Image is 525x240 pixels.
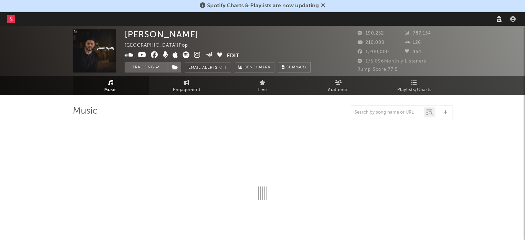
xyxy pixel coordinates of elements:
[125,62,168,73] button: Tracking
[328,86,349,94] span: Audience
[185,62,231,73] button: Email AlertsOff
[125,41,196,50] div: [GEOGRAPHIC_DATA] | Pop
[397,86,431,94] span: Playlists/Charts
[104,86,117,94] span: Music
[207,3,319,9] span: Spotify Charts & Playlists are now updating
[358,40,385,45] span: 210,000
[258,86,267,94] span: Live
[377,76,453,95] a: Playlists/Charts
[405,50,421,54] span: 454
[235,62,274,73] a: Benchmark
[149,76,225,95] a: Engagement
[321,3,325,9] span: Dismiss
[219,66,227,70] em: Off
[405,31,431,36] span: 787,154
[351,110,424,115] input: Search by song name or URL
[358,67,398,72] span: Jump Score: 77.5
[225,76,301,95] a: Live
[244,64,271,72] span: Benchmark
[358,50,389,54] span: 1,200,000
[73,76,149,95] a: Music
[358,31,384,36] span: 190,252
[358,59,426,64] span: 175,896 Monthly Listeners
[286,66,307,69] span: Summary
[173,86,201,94] span: Engagement
[278,62,311,73] button: Summary
[227,51,239,60] button: Edit
[405,40,421,45] span: 126
[125,29,198,39] div: [PERSON_NAME]
[301,76,377,95] a: Audience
